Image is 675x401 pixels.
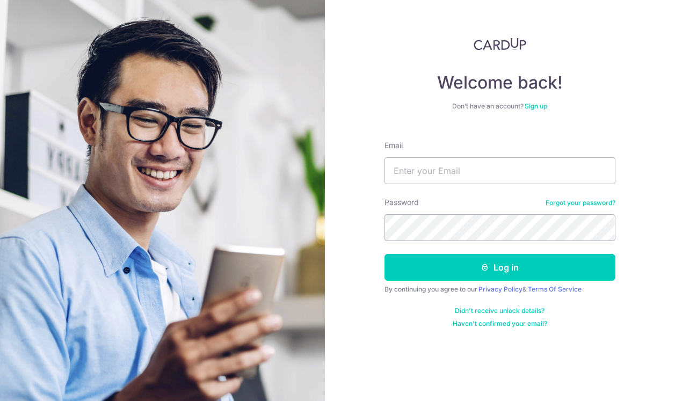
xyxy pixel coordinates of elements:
[384,140,403,151] label: Email
[455,307,545,315] a: Didn't receive unlock details?
[474,38,526,50] img: CardUp Logo
[525,102,547,110] a: Sign up
[384,72,615,93] h4: Welcome back!
[384,102,615,111] div: Don’t have an account?
[384,157,615,184] input: Enter your Email
[384,197,419,208] label: Password
[546,199,615,207] a: Forgot your password?
[528,285,582,293] a: Terms Of Service
[384,254,615,281] button: Log in
[384,285,615,294] div: By continuing you agree to our &
[453,319,547,328] a: Haven't confirmed your email?
[478,285,522,293] a: Privacy Policy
